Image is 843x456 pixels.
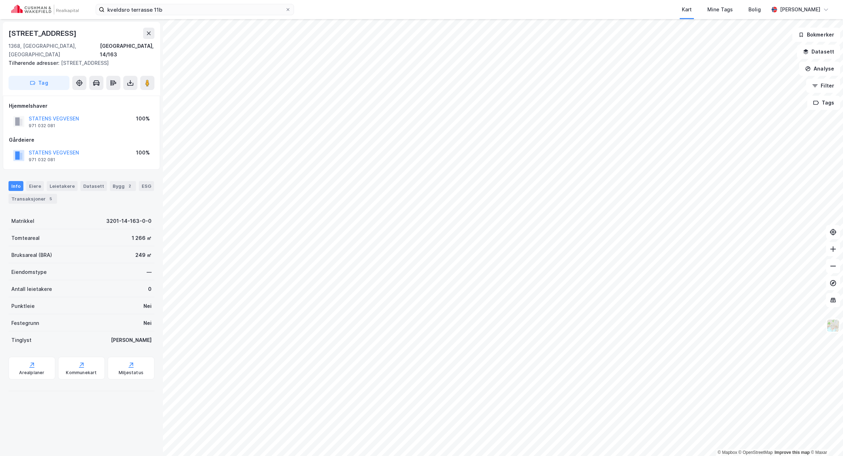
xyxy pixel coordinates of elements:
div: Matrikkel [11,217,34,225]
button: Tag [9,76,69,90]
img: Z [826,319,840,332]
div: [STREET_ADDRESS] [9,59,149,67]
div: [PERSON_NAME] [780,5,820,14]
div: [GEOGRAPHIC_DATA], 14/163 [100,42,154,59]
div: Kontrollprogram for chat [808,422,843,456]
div: 1368, [GEOGRAPHIC_DATA], [GEOGRAPHIC_DATA] [9,42,100,59]
div: Leietakere [47,181,78,191]
div: Punktleie [11,302,35,310]
div: Mine Tags [707,5,733,14]
div: 100% [136,148,150,157]
div: Nei [143,319,152,327]
div: Info [9,181,23,191]
div: 0 [148,285,152,293]
div: [STREET_ADDRESS] [9,28,78,39]
input: Søk på adresse, matrikkel, gårdeiere, leietakere eller personer [104,4,285,15]
img: cushman-wakefield-realkapital-logo.202ea83816669bd177139c58696a8fa1.svg [11,5,79,15]
div: 249 ㎡ [135,251,152,259]
a: Mapbox [718,450,737,455]
span: Tilhørende adresser: [9,60,61,66]
div: Transaksjoner [9,194,57,204]
div: Bygg [110,181,136,191]
div: [PERSON_NAME] [111,336,152,344]
div: — [147,268,152,276]
div: 3201-14-163-0-0 [106,217,152,225]
div: 5 [47,195,54,202]
div: ESG [139,181,154,191]
div: Nei [143,302,152,310]
div: Antall leietakere [11,285,52,293]
div: 971 032 081 [29,157,55,163]
div: Kommunekart [66,370,97,376]
div: Datasett [80,181,107,191]
a: Improve this map [775,450,810,455]
div: Hjemmelshaver [9,102,154,110]
a: OpenStreetMap [739,450,773,455]
div: 100% [136,114,150,123]
div: Bruksareal (BRA) [11,251,52,259]
div: Eiere [26,181,44,191]
div: Bolig [748,5,761,14]
div: 2 [126,182,133,190]
button: Filter [806,79,840,93]
div: Eiendomstype [11,268,47,276]
div: Festegrunn [11,319,39,327]
div: Kart [682,5,692,14]
div: Gårdeiere [9,136,154,144]
button: Datasett [797,45,840,59]
div: 1 266 ㎡ [132,234,152,242]
div: 971 032 081 [29,123,55,129]
iframe: Chat Widget [808,422,843,456]
div: Arealplaner [19,370,44,376]
div: Tomteareal [11,234,40,242]
div: Tinglyst [11,336,32,344]
button: Tags [807,96,840,110]
button: Analyse [799,62,840,76]
button: Bokmerker [792,28,840,42]
div: Miljøstatus [119,370,143,376]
